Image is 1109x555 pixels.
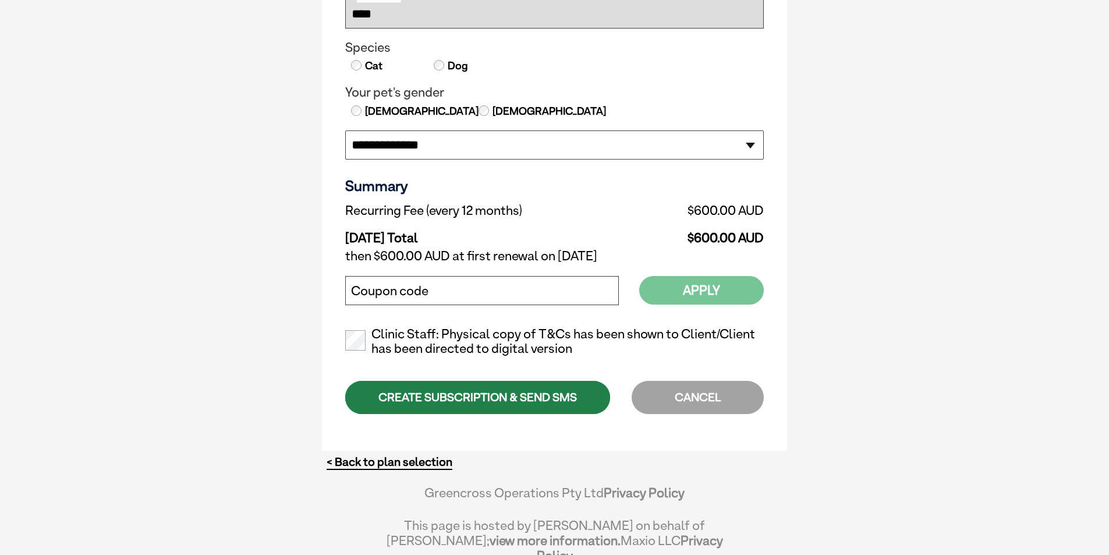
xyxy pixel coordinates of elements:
[345,221,636,246] td: [DATE] Total
[345,246,764,267] td: then $600.00 AUD at first renewal on [DATE]
[345,85,764,100] legend: Your pet's gender
[639,276,764,305] button: Apply
[345,330,366,351] input: Clinic Staff: Physical copy of T&Cs has been shown to Client/Client has been directed to digital ...
[345,200,636,221] td: Recurring Fee (every 12 months)
[345,177,764,195] h3: Summary
[632,381,764,414] div: CANCEL
[636,200,764,221] td: $600.00 AUD
[327,455,452,469] a: < Back to plan selection
[604,485,685,500] a: Privacy Policy
[345,40,764,55] legend: Species
[490,533,621,548] a: view more information.
[345,327,764,357] label: Clinic Staff: Physical copy of T&Cs has been shown to Client/Client has been directed to digital ...
[345,381,610,414] div: CREATE SUBSCRIPTION & SEND SMS
[351,284,428,299] label: Coupon code
[636,221,764,246] td: $600.00 AUD
[386,485,723,512] div: Greencross Operations Pty Ltd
